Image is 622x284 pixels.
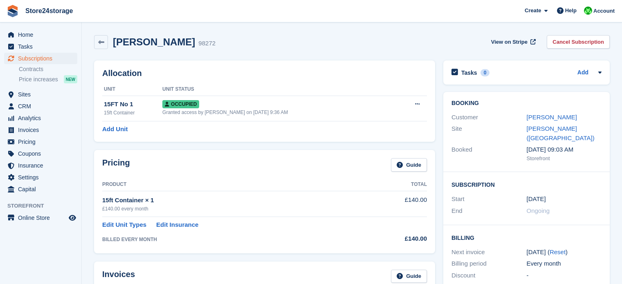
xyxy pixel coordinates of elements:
[102,270,135,283] h2: Invoices
[18,136,67,148] span: Pricing
[18,53,67,64] span: Subscriptions
[102,178,366,191] th: Product
[366,191,427,217] td: £140.00
[4,112,77,124] a: menu
[488,35,537,49] a: View on Stripe
[22,4,76,18] a: Store24storage
[18,183,67,195] span: Capital
[18,112,67,124] span: Analytics
[451,195,527,204] div: Start
[4,41,77,52] a: menu
[104,109,162,116] div: 15ft Container
[102,236,366,243] div: BILLED EVERY MONTH
[19,65,77,73] a: Contracts
[104,100,162,109] div: 15FT No 1
[102,158,130,172] h2: Pricing
[18,172,67,183] span: Settings
[391,270,427,283] a: Guide
[481,69,490,76] div: 0
[102,205,366,212] div: £140.00 every month
[461,69,477,76] h2: Tasks
[451,145,527,162] div: Booked
[102,83,162,96] th: Unit
[156,220,198,230] a: Edit Insurance
[577,68,588,78] a: Add
[67,213,77,223] a: Preview store
[102,125,128,134] a: Add Unit
[4,160,77,171] a: menu
[527,114,577,121] a: [PERSON_NAME]
[527,248,602,257] div: [DATE] ( )
[4,172,77,183] a: menu
[451,248,527,257] div: Next invoice
[7,202,81,210] span: Storefront
[547,35,610,49] a: Cancel Subscription
[527,207,550,214] span: Ongoing
[527,145,602,154] div: [DATE] 09:03 AM
[113,36,195,47] h2: [PERSON_NAME]
[18,212,67,224] span: Online Store
[451,113,527,122] div: Customer
[4,53,77,64] a: menu
[18,29,67,40] span: Home
[451,100,602,107] h2: Booking
[593,7,615,15] span: Account
[366,234,427,244] div: £140.00
[451,233,602,242] h2: Billing
[4,183,77,195] a: menu
[7,5,19,17] img: stora-icon-8386f47178a22dfd0bd8f6a31ec36ba5ce8667c1dd55bd0f319d3a0aa187defe.svg
[391,158,427,172] a: Guide
[527,271,602,280] div: -
[451,206,527,216] div: End
[451,180,602,188] h2: Subscription
[18,160,67,171] span: Insurance
[198,39,216,48] div: 98272
[4,136,77,148] a: menu
[4,101,77,112] a: menu
[4,29,77,40] a: menu
[527,125,595,141] a: [PERSON_NAME] ([GEOGRAPHIC_DATA])
[18,89,67,100] span: Sites
[451,259,527,268] div: Billing period
[584,7,592,15] img: Tracy Harper
[366,178,427,191] th: Total
[18,101,67,112] span: CRM
[102,69,427,78] h2: Allocation
[4,124,77,136] a: menu
[162,109,395,116] div: Granted access by [PERSON_NAME] on [DATE] 9:36 AM
[527,195,546,204] time: 2025-07-27 23:00:00 UTC
[102,196,366,205] div: 15ft Container × 1
[4,148,77,159] a: menu
[19,75,77,84] a: Price increases NEW
[18,148,67,159] span: Coupons
[162,100,199,108] span: Occupied
[4,212,77,224] a: menu
[565,7,577,15] span: Help
[491,38,528,46] span: View on Stripe
[4,89,77,100] a: menu
[102,220,146,230] a: Edit Unit Types
[527,154,602,163] div: Storefront
[525,7,541,15] span: Create
[18,124,67,136] span: Invoices
[19,76,58,83] span: Price increases
[451,271,527,280] div: Discount
[18,41,67,52] span: Tasks
[527,259,602,268] div: Every month
[64,75,77,83] div: NEW
[550,248,566,255] a: Reset
[162,83,395,96] th: Unit Status
[451,124,527,143] div: Site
